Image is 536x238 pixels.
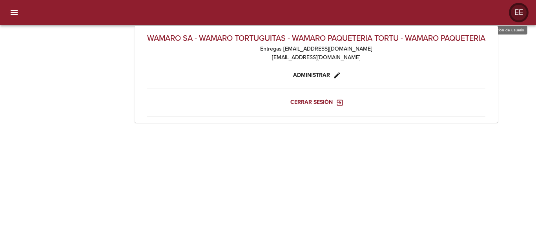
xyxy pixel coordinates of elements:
[147,53,485,62] h6: [EMAIL_ADDRESS][DOMAIN_NAME]
[293,71,339,80] span: Administrar
[511,5,527,20] div: EE
[290,98,342,107] span: Cerrar sesión
[5,3,24,22] button: menu
[147,45,485,53] h6: Entregas [EMAIL_ADDRESS][DOMAIN_NAME]
[147,32,485,45] h6: WAMARO SA - WAMARO TORTUGUITAS - WAMARO PAQUETERIA TORTU - WAMARO PAQUETERIA
[290,68,343,83] button: Administrar
[287,95,345,110] button: Cerrar sesión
